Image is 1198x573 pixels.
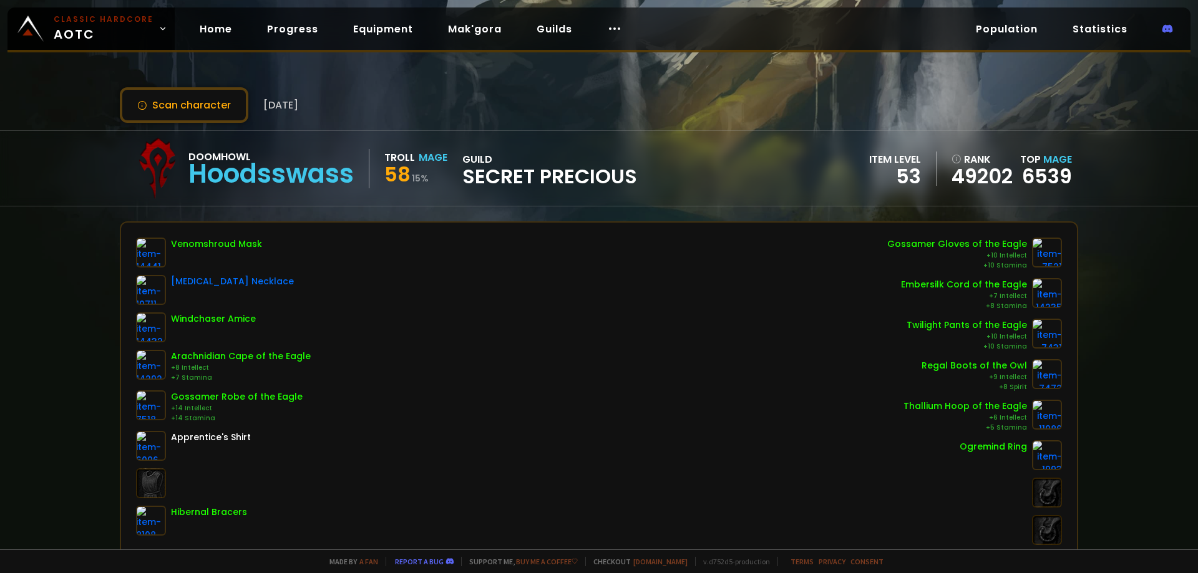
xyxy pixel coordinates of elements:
[633,557,688,566] a: [DOMAIN_NAME]
[136,275,166,305] img: item-10711
[136,431,166,461] img: item-6096
[171,363,311,373] div: +8 Intellect
[54,14,153,25] small: Classic Hardcore
[901,301,1027,311] div: +8 Stamina
[136,390,166,420] img: item-7518
[171,403,303,413] div: +14 Intellect
[419,150,447,165] div: Mage
[527,16,582,42] a: Guilds
[907,332,1027,342] div: +10 Intellect
[695,557,770,566] span: v. d752d5 - production
[462,152,637,186] div: guild
[359,557,378,566] a: a fan
[1043,152,1072,166] span: Mage
[966,16,1048,42] a: Population
[136,506,166,536] img: item-8108
[869,152,921,167] div: item level
[171,390,303,403] div: Gossamer Robe of the Eagle
[1022,162,1072,190] a: 6539
[384,150,415,165] div: Troll
[922,359,1027,372] div: Regal Boots of the Owl
[850,557,884,566] a: Consent
[395,557,444,566] a: Report a bug
[461,557,578,566] span: Support me,
[901,291,1027,301] div: +7 Intellect
[171,238,262,251] div: Venomshroud Mask
[412,172,429,185] small: 15 %
[887,251,1027,261] div: +10 Intellect
[1032,238,1062,267] img: item-7521
[171,373,311,383] div: +7 Stamina
[188,149,354,165] div: Doomhowl
[1063,16,1137,42] a: Statistics
[516,557,578,566] a: Buy me a coffee
[1032,278,1062,308] img: item-14235
[136,238,166,267] img: item-14441
[188,165,354,183] div: Hoodsswass
[1032,319,1062,349] img: item-7431
[171,413,303,423] div: +14 Stamina
[922,372,1027,382] div: +9 Intellect
[171,506,247,519] div: Hibernal Bracers
[903,400,1027,413] div: Thallium Hoop of the Eagle
[136,312,166,342] img: item-14432
[907,319,1027,332] div: Twilight Pants of the Eagle
[952,167,1013,186] a: 49202
[1032,359,1062,389] img: item-7472
[960,440,1027,453] div: Ogremind Ring
[54,14,153,44] span: AOTC
[171,350,311,363] div: Arachnidian Cape of the Eagle
[791,557,814,566] a: Terms
[322,557,378,566] span: Made by
[922,382,1027,392] div: +8 Spirit
[887,238,1027,251] div: Gossamer Gloves of the Eagle
[171,275,294,288] div: [MEDICAL_DATA] Necklace
[869,167,921,186] div: 53
[585,557,688,566] span: Checkout
[901,278,1027,291] div: Embersilk Cord of the Eagle
[120,87,248,123] button: Scan character
[1020,152,1072,167] div: Top
[136,350,166,380] img: item-14292
[887,261,1027,271] div: +10 Stamina
[257,16,328,42] a: Progress
[438,16,512,42] a: Mak'gora
[819,557,845,566] a: Privacy
[462,167,637,186] span: Secret Precious
[171,312,256,325] div: Windchaser Amice
[903,413,1027,423] div: +6 Intellect
[343,16,423,42] a: Equipment
[907,342,1027,352] div: +10 Stamina
[384,160,411,188] span: 58
[1032,400,1062,430] img: item-11986
[171,431,251,444] div: Apprentice's Shirt
[263,97,298,113] span: [DATE]
[7,7,175,50] a: Classic HardcoreAOTC
[952,152,1013,167] div: rank
[1032,440,1062,470] img: item-1993
[190,16,242,42] a: Home
[903,423,1027,433] div: +5 Stamina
